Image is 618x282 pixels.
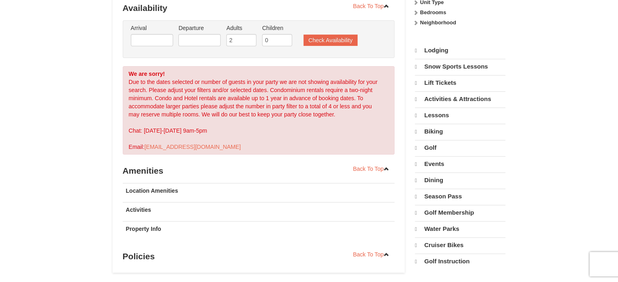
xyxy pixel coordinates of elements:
[304,34,358,46] button: Check Availability
[415,108,505,123] a: Lessons
[415,221,505,237] a: Water Parks
[144,144,241,150] a: [EMAIL_ADDRESS][DOMAIN_NAME]
[226,24,256,32] label: Adults
[262,24,292,32] label: Children
[415,254,505,269] a: Golf Instruction
[123,66,395,155] div: Due to the dates selected or number of guests in your party we are not showing availability for y...
[420,19,456,26] strong: Neighborhood
[415,75,505,90] a: Lift Tickets
[415,140,505,155] a: Golf
[415,205,505,220] a: Golf Membership
[131,24,173,32] label: Arrival
[415,59,505,74] a: Snow Sports Lessons
[415,156,505,172] a: Events
[415,91,505,107] a: Activities & Attractions
[126,207,151,213] strong: Activities
[178,24,221,32] label: Departure
[123,248,395,265] h3: Policies
[415,124,505,139] a: Biking
[123,163,395,179] h3: Amenities
[126,187,178,194] strong: Location Amenities
[415,189,505,204] a: Season Pass
[420,9,446,15] strong: Bedrooms
[348,163,395,175] a: Back To Top
[126,226,161,232] strong: Property Info
[415,237,505,253] a: Cruiser Bikes
[415,172,505,188] a: Dining
[415,43,505,58] a: Lodging
[348,248,395,260] a: Back To Top
[129,71,165,77] strong: We are sorry!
